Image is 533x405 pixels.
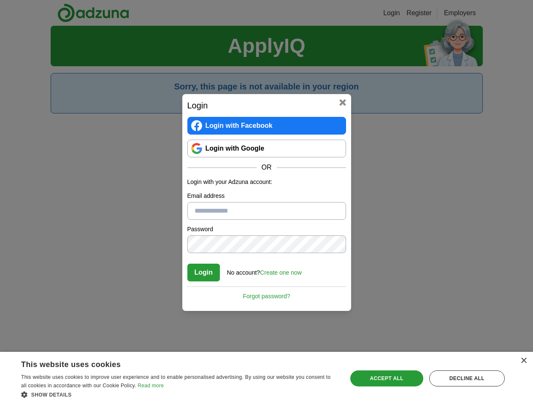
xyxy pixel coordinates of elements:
a: Create one now [260,269,302,276]
div: This website uses cookies [21,357,316,370]
div: Decline all [429,370,505,386]
a: Read more, opens a new window [138,383,164,389]
div: No account? [227,263,302,277]
span: This website uses cookies to improve user experience and to enable personalised advertising. By u... [21,374,330,389]
h2: Login [187,99,346,112]
label: Password [187,225,346,234]
label: Email address [187,192,346,200]
a: Login with Google [187,140,346,157]
div: Close [520,358,527,364]
div: Show details [21,390,337,399]
a: Login with Facebook [187,117,346,135]
span: Show details [31,392,72,398]
a: Forgot password? [187,286,346,301]
span: OR [257,162,277,173]
p: Login with your Adzuna account: [187,178,346,186]
div: Accept all [350,370,423,386]
button: Login [187,264,220,281]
